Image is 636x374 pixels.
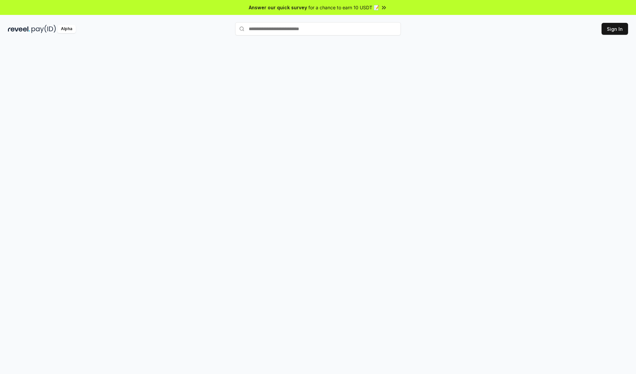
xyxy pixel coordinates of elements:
img: reveel_dark [8,25,30,33]
img: pay_id [31,25,56,33]
span: for a chance to earn 10 USDT 📝 [308,4,379,11]
button: Sign In [602,23,628,35]
span: Answer our quick survey [249,4,307,11]
div: Alpha [57,25,76,33]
